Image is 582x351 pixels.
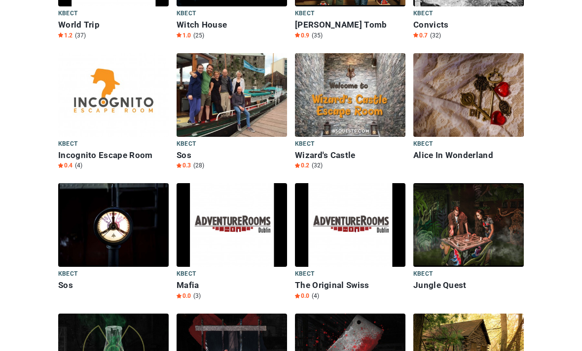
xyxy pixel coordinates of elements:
[430,32,441,40] span: (32)
[177,184,287,302] a: Mafia Квест Mafia Star0.0 (3)
[58,54,169,137] img: Incognito Escape Room
[177,163,182,168] img: Star
[177,184,287,267] img: Mafia
[295,162,309,170] span: 0.2
[58,9,77,20] span: Квест
[177,269,196,280] span: Квест
[295,184,405,302] a: The Original Swiss Квест The Original Swiss Star0.0 (4)
[177,33,182,38] img: Star
[295,281,405,291] h6: The Original Swiss
[75,162,82,170] span: (4)
[295,184,405,267] img: The Original Swiss
[413,184,524,293] a: Jungle Quest Квест Jungle Quest
[177,54,287,137] img: Sos
[177,281,287,291] h6: Mafia
[295,163,300,168] img: Star
[295,139,314,150] span: Квест
[177,151,287,161] h6: Sos
[58,151,169,161] h6: Incognito Escape Room
[295,32,309,40] span: 0.9
[413,269,433,280] span: Квест
[413,54,524,137] img: Alice In Wonderland
[177,162,191,170] span: 0.3
[413,184,524,267] img: Jungle Quest
[177,294,182,299] img: Star
[177,32,191,40] span: 1.0
[295,54,405,172] a: Wizard's Castle Квест Wizard's Castle Star0.2 (32)
[413,281,524,291] h6: Jungle Quest
[75,32,86,40] span: (37)
[177,139,196,150] span: Квест
[177,20,287,31] h6: Witch House
[177,54,287,172] a: Sos Квест Sos Star0.3 (28)
[58,139,77,150] span: Квест
[295,54,405,137] img: Wizard's Castle
[58,33,63,38] img: Star
[58,162,73,170] span: 0.4
[295,292,309,300] span: 0.0
[58,184,169,293] a: Sos Квест Sos
[295,9,314,20] span: Квест
[413,9,433,20] span: Квест
[312,162,323,170] span: (32)
[295,294,300,299] img: Star
[58,269,77,280] span: Квест
[413,54,524,163] a: Alice In Wonderland Квест Alice In Wonderland
[58,184,169,267] img: Sos
[413,32,428,40] span: 0.7
[413,20,524,31] h6: Convicts
[295,151,405,161] h6: Wizard's Castle
[413,151,524,161] h6: Alice In Wonderland
[413,33,418,38] img: Star
[312,292,319,300] span: (4)
[193,292,201,300] span: (3)
[58,20,169,31] h6: World Trip
[295,33,300,38] img: Star
[413,139,433,150] span: Квест
[312,32,323,40] span: (35)
[193,32,204,40] span: (25)
[193,162,204,170] span: (28)
[295,269,314,280] span: Квест
[177,9,196,20] span: Квест
[58,54,169,172] a: Incognito Escape Room Квест Incognito Escape Room Star0.4 (4)
[295,20,405,31] h6: [PERSON_NAME] Tomb
[58,281,169,291] h6: Sos
[58,32,73,40] span: 1.2
[177,292,191,300] span: 0.0
[58,163,63,168] img: Star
